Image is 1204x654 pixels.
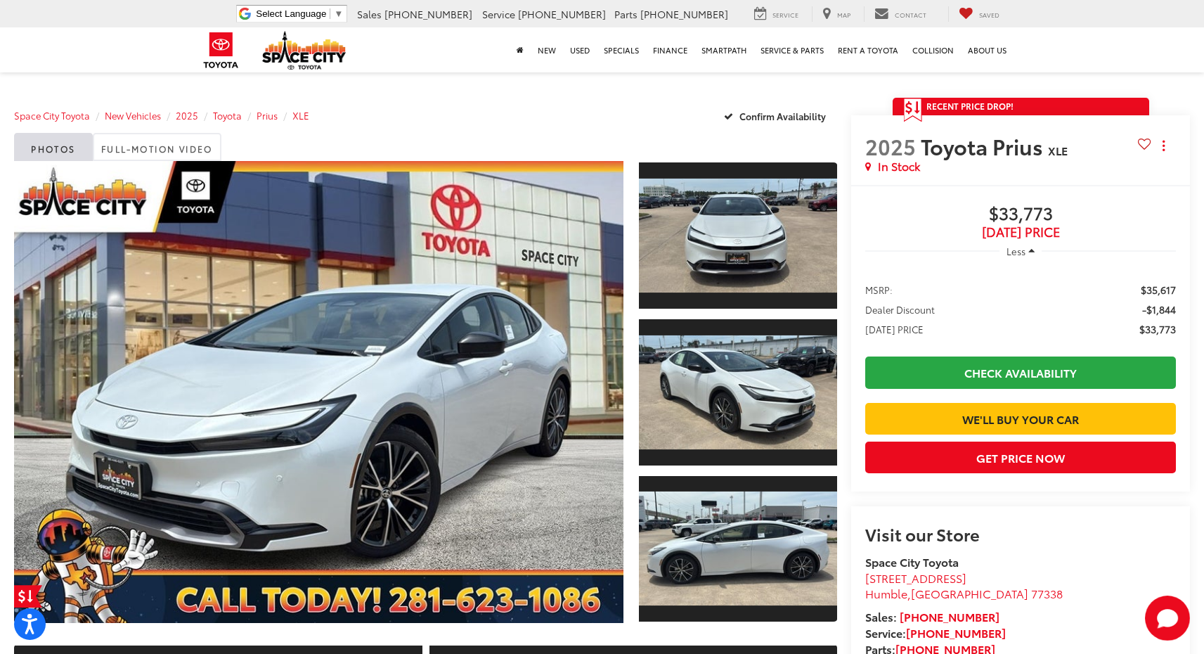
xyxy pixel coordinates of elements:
a: Contact [864,6,937,22]
a: About Us [961,27,1014,72]
span: [STREET_ADDRESS] [865,570,966,586]
button: Actions [1151,134,1176,158]
span: Select Language [256,8,326,19]
a: [PHONE_NUMBER] [906,624,1006,641]
a: We'll Buy Your Car [865,403,1176,435]
span: $33,773 [1139,322,1176,336]
span: In Stock [878,158,920,174]
a: Used [563,27,597,72]
a: SmartPath [694,27,753,72]
a: Get Price Drop Alert [14,585,42,608]
strong: Service: [865,624,1006,641]
span: Confirm Availability [739,110,826,122]
span: Map [837,10,850,19]
a: New [531,27,563,72]
span: XLE [1048,142,1068,158]
a: Service [744,6,809,22]
span: Recent Price Drop! [926,100,1014,112]
button: Toggle Chat Window [1145,596,1190,641]
a: Prius [257,109,278,122]
span: [PHONE_NUMBER] [518,7,606,21]
span: Contact [895,10,926,19]
span: [PHONE_NUMBER] [640,7,728,21]
span: 2025 [865,131,916,161]
img: 2025 Toyota Prius XLE [8,159,629,625]
img: 2025 Toyota Prius XLE [637,179,839,293]
span: [DATE] Price [865,225,1176,239]
span: Less [1006,245,1025,257]
span: Service [482,7,515,21]
strong: Space City Toyota [865,553,959,570]
a: 2025 [176,109,198,122]
span: ▼ [334,8,343,19]
span: [GEOGRAPHIC_DATA] [911,585,1028,601]
span: Humble [865,585,907,601]
a: New Vehicles [105,109,161,122]
a: Toyota [213,109,242,122]
a: Get Price Drop Alert Recent Price Drop! [893,98,1149,115]
button: Get Price Now [865,442,1176,473]
span: Dealer Discount [865,302,935,316]
button: Confirm Availability [716,103,838,128]
span: Saved [979,10,999,19]
a: Rent a Toyota [831,27,905,72]
img: Space City Toyota [262,31,347,70]
a: Space City Toyota [14,109,90,122]
img: 2025 Toyota Prius XLE [637,335,839,449]
img: Toyota [195,27,247,73]
a: My Saved Vehicles [948,6,1010,22]
a: Finance [646,27,694,72]
span: 77338 [1031,585,1063,601]
span: Sales: [865,608,897,624]
a: Check Availability [865,357,1176,388]
span: , [865,585,1063,601]
span: [DATE] PRICE [865,322,924,336]
a: Collision [905,27,961,72]
a: Service & Parts [753,27,831,72]
span: [PHONE_NUMBER] [384,7,472,21]
button: Less [999,239,1042,264]
span: dropdown dots [1163,140,1165,151]
span: MSRP: [865,283,893,297]
img: 2025 Toyota Prius XLE [637,492,839,605]
h2: Visit our Store [865,525,1176,543]
span: $33,773 [865,204,1176,225]
a: Specials [597,27,646,72]
a: Home [510,27,531,72]
a: Select Language​ [256,8,343,19]
a: Full-Motion Video [93,133,221,161]
svg: Start Chat [1145,596,1190,641]
span: Sales [357,7,382,21]
a: Expand Photo 0 [14,161,623,623]
a: Expand Photo 3 [639,475,837,624]
span: $35,617 [1141,283,1176,297]
a: [STREET_ADDRESS] Humble,[GEOGRAPHIC_DATA] 77338 [865,570,1063,602]
span: Get Price Drop Alert [904,98,922,122]
a: XLE [292,109,309,122]
a: Expand Photo 1 [639,161,837,310]
a: Expand Photo 2 [639,318,837,467]
a: Map [812,6,861,22]
span: Toyota Prius [921,131,1048,161]
a: Photos [14,133,93,161]
span: Service [772,10,798,19]
a: [PHONE_NUMBER] [900,608,999,624]
span: -$1,844 [1142,302,1176,316]
span: Parts [614,7,637,21]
